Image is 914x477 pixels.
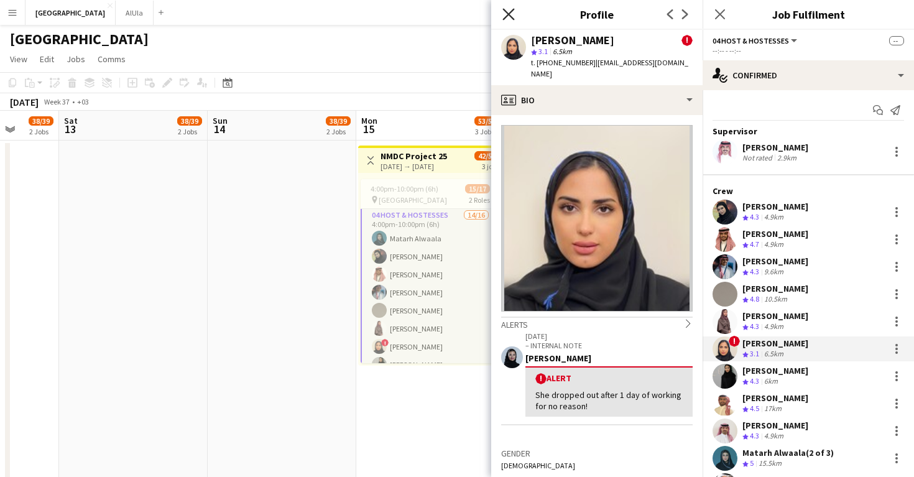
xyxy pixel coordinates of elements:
[775,153,799,162] div: 2.9km
[371,184,438,193] span: 4:00pm-10:00pm (6h)
[762,267,786,277] div: 9.6km
[750,322,759,331] span: 4.3
[491,85,703,115] div: Bio
[482,160,499,171] div: 3 jobs
[531,58,596,67] span: t. [PHONE_NUMBER]
[326,116,351,126] span: 38/39
[93,51,131,67] a: Comms
[501,317,693,330] div: Alerts
[531,58,688,78] span: | [EMAIL_ADDRESS][DOMAIN_NAME]
[98,53,126,65] span: Comms
[742,392,808,404] div: [PERSON_NAME]
[762,212,786,223] div: 4.9km
[379,195,447,205] span: [GEOGRAPHIC_DATA]
[531,35,614,46] div: [PERSON_NAME]
[474,151,499,160] span: 42/51
[742,420,808,431] div: [PERSON_NAME]
[29,127,53,136] div: 2 Jobs
[750,294,759,303] span: 4.8
[178,127,201,136] div: 2 Jobs
[742,153,775,162] div: Not rated
[25,1,116,25] button: [GEOGRAPHIC_DATA]
[491,6,703,22] h3: Profile
[501,448,693,459] h3: Gender
[29,116,53,126] span: 38/39
[10,30,149,49] h1: [GEOGRAPHIC_DATA]
[525,341,693,350] p: – INTERNAL NOTE
[750,404,759,413] span: 4.5
[474,116,499,126] span: 53/56
[762,349,786,359] div: 6.5km
[41,97,72,106] span: Week 37
[211,122,228,136] span: 14
[750,212,759,221] span: 4.3
[77,97,89,106] div: +03
[756,458,784,469] div: 15.5km
[681,35,693,46] span: !
[729,336,740,347] span: !
[10,53,27,65] span: View
[501,461,575,470] span: [DEMOGRAPHIC_DATA]
[535,389,683,412] div: She dropped out after 1 day of working for no reason!
[703,185,914,197] div: Crew
[465,184,490,193] span: 15/17
[535,373,547,384] span: !
[62,122,78,136] span: 13
[381,162,447,171] div: [DATE] → [DATE]
[762,404,784,414] div: 17km
[762,431,786,442] div: 4.9km
[35,51,59,67] a: Edit
[742,228,808,239] div: [PERSON_NAME]
[750,349,759,358] span: 3.1
[742,310,808,322] div: [PERSON_NAME]
[703,126,914,137] div: Supervisor
[361,179,500,363] app-job-card: 4:00pm-10:00pm (6h)15/17 [GEOGRAPHIC_DATA]2 Roles04 Host & Hostesses14/164:00pm-10:00pm (6h)Matar...
[713,46,904,55] div: --:-- - --:--
[742,447,834,458] div: Matarh Alwaala (2 of 3)
[326,127,350,136] div: 2 Jobs
[361,115,377,126] span: Mon
[703,6,914,22] h3: Job Fulfilment
[750,458,754,468] span: 5
[40,53,54,65] span: Edit
[703,60,914,90] div: Confirmed
[525,353,693,364] div: [PERSON_NAME]
[538,47,548,56] span: 3.1
[762,376,780,387] div: 6km
[5,51,32,67] a: View
[501,125,693,312] img: Crew avatar or photo
[762,294,790,305] div: 10.5km
[381,339,389,346] span: !
[889,36,904,45] span: --
[742,142,808,153] div: [PERSON_NAME]
[359,122,377,136] span: 15
[750,431,759,440] span: 4.3
[64,115,78,126] span: Sat
[469,195,490,205] span: 2 Roles
[213,115,228,126] span: Sun
[116,1,154,25] button: AlUla
[177,116,202,126] span: 38/39
[742,338,808,349] div: [PERSON_NAME]
[750,239,759,249] span: 4.7
[525,331,693,341] p: [DATE]
[535,373,683,384] div: Alert
[750,376,759,386] span: 4.3
[742,201,808,212] div: [PERSON_NAME]
[550,47,575,56] span: 6.5km
[713,36,789,45] span: 04 Host & Hostesses
[713,36,799,45] button: 04 Host & Hostesses
[742,283,808,294] div: [PERSON_NAME]
[742,365,808,376] div: [PERSON_NAME]
[762,322,786,332] div: 4.9km
[381,151,447,162] h3: NMDC Project 25
[762,239,786,250] div: 4.9km
[742,256,808,267] div: [PERSON_NAME]
[62,51,90,67] a: Jobs
[475,127,499,136] div: 3 Jobs
[750,267,759,276] span: 4.3
[10,96,39,108] div: [DATE]
[67,53,85,65] span: Jobs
